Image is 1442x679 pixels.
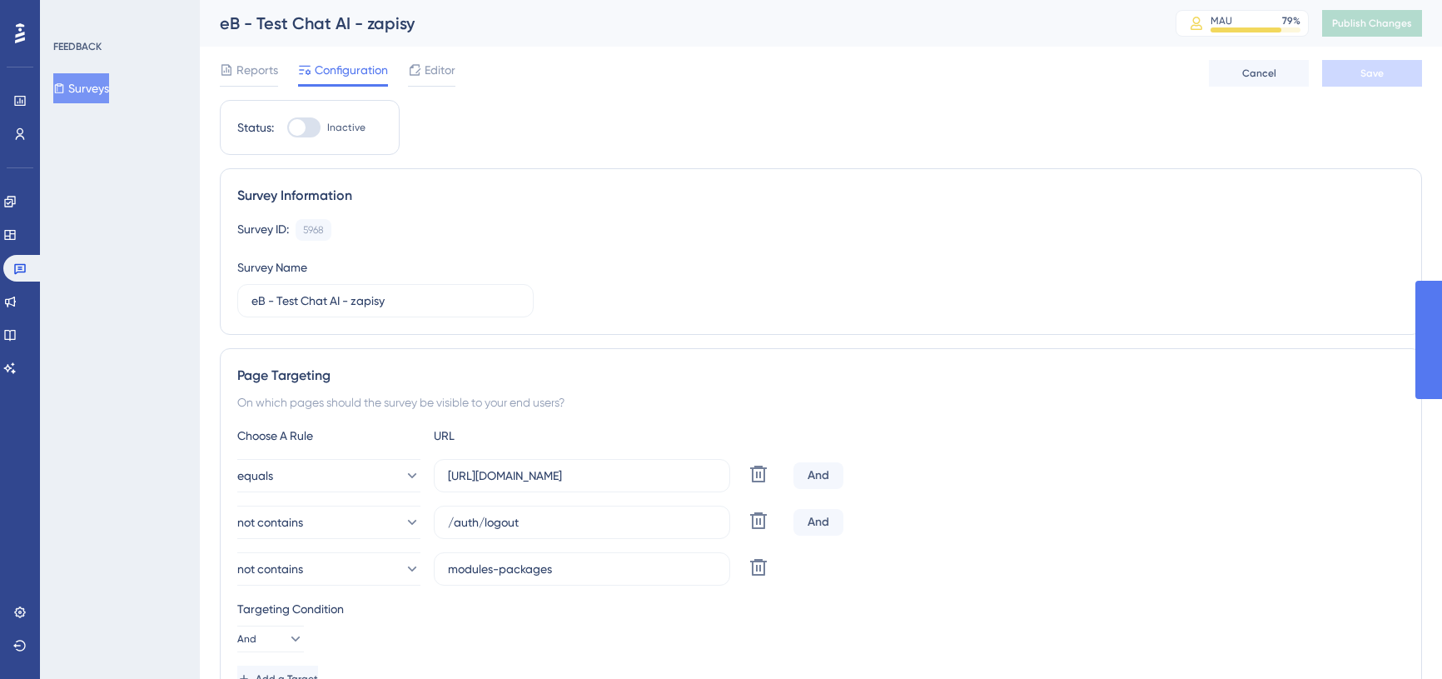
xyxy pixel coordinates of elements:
[1372,613,1422,663] iframe: UserGuiding AI Assistant Launcher
[237,512,303,532] span: not contains
[237,117,274,137] div: Status:
[303,223,324,237] div: 5968
[237,426,420,446] div: Choose A Rule
[425,60,455,80] span: Editor
[448,560,716,578] input: yourwebsite.com/path
[53,73,109,103] button: Surveys
[1322,10,1422,37] button: Publish Changes
[237,599,1405,619] div: Targeting Condition
[237,466,273,486] span: equals
[448,513,716,532] input: yourwebsite.com/path
[237,632,256,646] span: And
[251,292,520,310] input: Type your Survey name
[793,509,843,536] div: And
[237,186,1405,206] div: Survey Information
[236,60,278,80] span: Reports
[237,559,303,579] span: not contains
[315,60,388,80] span: Configuration
[237,257,307,277] div: Survey Name
[237,366,1405,386] div: Page Targeting
[793,462,843,489] div: And
[237,626,304,652] button: And
[1209,60,1309,87] button: Cancel
[1332,17,1412,30] span: Publish Changes
[1322,60,1422,87] button: Save
[1282,14,1300,27] div: 79 %
[1242,67,1276,80] span: Cancel
[237,219,289,241] div: Survey ID:
[434,426,617,446] div: URL
[448,467,716,485] input: yourwebsite.com/path
[237,392,1405,412] div: On which pages should the survey be visible to your end users?
[1211,14,1232,27] div: MAU
[1360,67,1384,80] span: Save
[237,459,420,492] button: equals
[237,552,420,586] button: not contains
[237,506,420,539] button: not contains
[53,40,102,53] div: FEEDBACK
[220,12,1134,35] div: eB - Test Chat AI - zapisy
[327,121,365,134] span: Inactive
